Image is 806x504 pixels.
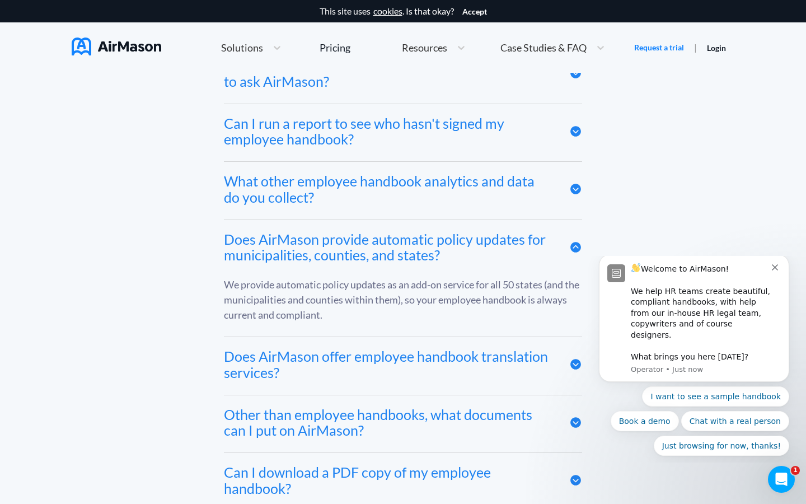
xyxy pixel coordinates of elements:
a: Pricing [320,38,350,58]
img: AirMason Logo [72,38,161,55]
p: Message from Operator, sent Just now [49,109,190,119]
div: Other than employee handbooks, what documents can I put on AirMason? [224,407,552,439]
span: Case Studies & FAQ [500,43,587,53]
span: | [694,42,697,53]
div: Can I run a report to see who hasn't signed my employee handbook? [224,115,552,148]
span: Resources [402,43,447,53]
button: Accept cookies [462,7,487,16]
div: What other employee handbook analytics and data do you collect? [224,173,552,206]
div: Can I download a PDF copy of my employee handbook? [224,464,552,497]
div: Pricing [320,43,350,53]
button: Quick reply: Just browsing for now, thanks! [72,180,207,200]
button: Quick reply: Book a demo [29,155,97,175]
button: Dismiss notification [190,6,199,15]
button: Quick reply: Chat with a real person [99,155,207,175]
div: We provide automatic policy updates as an add-on service for all 50 states (and the municipalitie... [224,277,582,323]
iframe: Intercom notifications message [582,256,806,463]
iframe: Intercom live chat [768,466,795,493]
div: Message content [49,6,190,106]
div: Welcome to AirMason! We help HR teams create beautiful, compliant handbooks, with help from our i... [49,6,190,106]
img: Profile image for Operator [25,8,43,26]
span: 1 [791,466,800,475]
a: cookies [373,6,402,16]
div: Quick reply options [17,130,207,200]
div: Does AirMason offer employee handbook translation services? [224,348,552,381]
div: Can I edit my employee handbook myself or do I need to ask AirMason? [224,57,552,90]
span: Solutions [221,43,263,53]
div: Does AirMason provide automatic policy updates for municipalities, counties, and states? [224,231,552,264]
a: Request a trial [634,42,684,53]
button: Quick reply: I want to see a sample handbook [60,130,207,151]
a: Login [707,43,726,53]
